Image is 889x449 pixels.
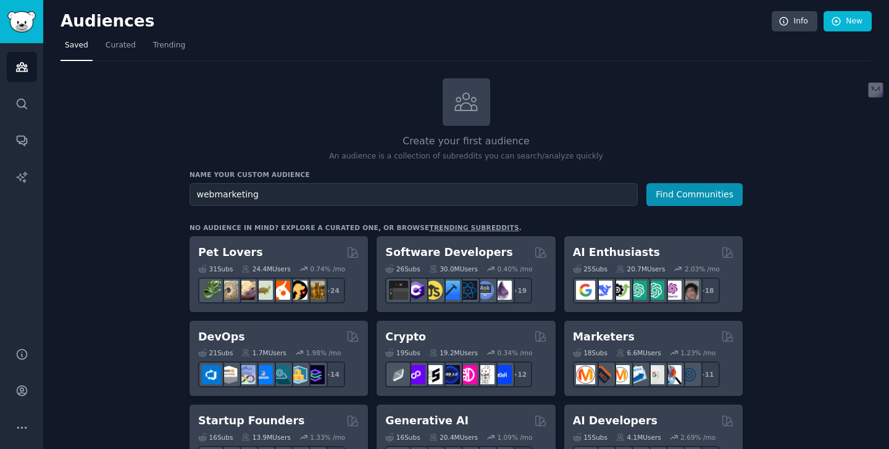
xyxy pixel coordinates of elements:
span: Curated [106,40,136,51]
div: 1.23 % /mo [680,348,716,357]
h2: Marketers [573,329,635,345]
img: AItoolsCatalog [611,281,630,300]
img: MarketingResearch [662,365,682,384]
div: 20.4M Users [429,433,478,442]
img: AWS_Certified_Experts [219,365,238,384]
img: defiblockchain [458,365,477,384]
div: 4.1M Users [616,433,661,442]
p: An audience is a collection of subreddits you can search/analyze quickly [190,151,743,162]
div: 20.7M Users [616,265,665,273]
div: 18 Sub s [573,348,607,357]
div: 2.69 % /mo [680,433,716,442]
div: 26 Sub s [385,265,420,273]
img: learnjavascript [424,281,443,300]
img: dogbreed [306,281,325,300]
img: 0xPolygon [406,365,425,384]
img: DeepSeek [593,281,612,300]
img: OpenAIDev [662,281,682,300]
img: AskComputerScience [475,281,495,300]
div: + 18 [694,278,720,303]
div: 16 Sub s [198,433,233,442]
img: azuredevops [202,365,221,384]
div: 0.40 % /mo [498,265,533,273]
img: GummySearch logo [7,11,36,33]
div: 30.0M Users [429,265,478,273]
h2: Startup Founders [198,413,304,429]
img: defi_ [493,365,512,384]
div: 0.74 % /mo [310,265,345,273]
div: 16 Sub s [385,433,420,442]
img: content_marketing [576,365,595,384]
img: software [389,281,408,300]
img: ethstaker [424,365,443,384]
div: 15 Sub s [573,433,607,442]
img: turtle [254,281,273,300]
div: 1.98 % /mo [306,348,341,357]
span: Saved [65,40,88,51]
img: AskMarketing [611,365,630,384]
div: 2.03 % /mo [685,265,720,273]
div: + 24 [319,278,345,303]
a: Saved [61,36,93,61]
img: DevOpsLinks [254,365,273,384]
a: Info [772,11,817,32]
div: 31 Sub s [198,265,233,273]
div: 6.6M Users [616,348,661,357]
div: 19 Sub s [385,348,420,357]
h2: AI Enthusiasts [573,245,660,260]
img: googleads [645,365,664,384]
img: elixir [493,281,512,300]
img: ethfinance [389,365,408,384]
img: Emailmarketing [628,365,647,384]
img: ArtificalIntelligence [680,281,699,300]
h2: AI Developers [573,413,657,429]
img: leopardgeckos [236,281,256,300]
img: web3 [441,365,460,384]
img: Docker_DevOps [236,365,256,384]
h2: Crypto [385,329,426,345]
div: 0.34 % /mo [498,348,533,357]
div: 21 Sub s [198,348,233,357]
span: Trending [153,40,185,51]
img: GoogleGeminiAI [576,281,595,300]
img: aws_cdk [288,365,307,384]
h2: DevOps [198,329,245,345]
img: cockatiel [271,281,290,300]
img: chatgpt_promptDesign [628,281,647,300]
div: 1.33 % /mo [310,433,345,442]
input: Pick a short name, like "Digital Marketers" or "Movie-Goers" [190,183,638,206]
button: Find Communities [646,183,743,206]
img: OnlineMarketing [680,365,699,384]
h2: Audiences [61,12,772,31]
img: PetAdvice [288,281,307,300]
img: ballpython [219,281,238,300]
img: PlatformEngineers [306,365,325,384]
h3: Name your custom audience [190,170,743,179]
div: 13.9M Users [241,433,290,442]
img: platformengineering [271,365,290,384]
div: No audience in mind? Explore a curated one, or browse . [190,223,522,232]
a: Curated [101,36,140,61]
h2: Software Developers [385,245,512,260]
a: trending subreddits [429,224,519,231]
img: herpetology [202,281,221,300]
img: reactnative [458,281,477,300]
img: iOSProgramming [441,281,460,300]
div: + 11 [694,361,720,387]
div: + 14 [319,361,345,387]
div: 1.7M Users [241,348,286,357]
a: Trending [149,36,190,61]
h2: Create your first audience [190,134,743,149]
h2: Generative AI [385,413,469,429]
div: 24.4M Users [241,265,290,273]
a: New [824,11,872,32]
img: chatgpt_prompts_ [645,281,664,300]
div: 1.09 % /mo [498,433,533,442]
div: 25 Sub s [573,265,607,273]
h2: Pet Lovers [198,245,263,260]
img: csharp [406,281,425,300]
div: + 12 [506,361,532,387]
div: 19.2M Users [429,348,478,357]
div: + 19 [506,278,532,303]
img: bigseo [593,365,612,384]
